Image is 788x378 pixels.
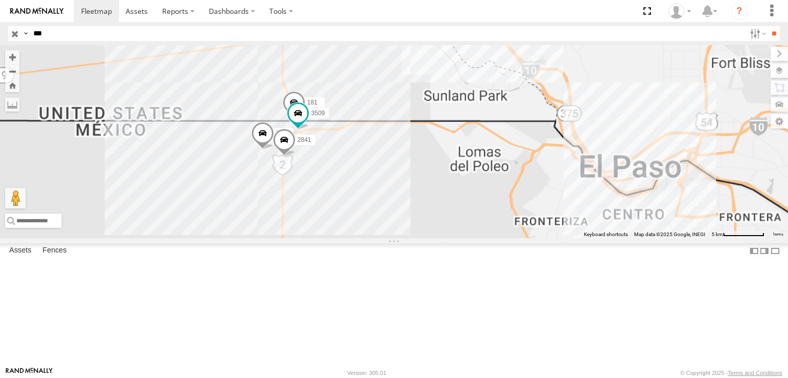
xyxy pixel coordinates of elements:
[298,136,311,143] span: 2841
[773,232,783,236] a: Terms
[5,97,19,112] label: Measure
[708,231,767,238] button: Map Scale: 5 km per 77 pixels
[634,232,705,237] span: Map data ©2025 Google, INEGI
[347,370,386,376] div: Version: 305.01
[307,99,318,106] span: 181
[770,243,780,258] label: Hide Summary Table
[5,50,19,64] button: Zoom in
[665,4,695,19] div: foxconn f
[5,78,19,92] button: Zoom Home
[4,244,36,258] label: Assets
[712,232,723,237] span: 5 km
[5,188,26,208] button: Drag Pegman onto the map to open Street View
[22,26,30,41] label: Search Query
[584,231,628,238] button: Keyboard shortcuts
[311,109,325,116] span: 3509
[37,244,72,258] label: Fences
[759,243,770,258] label: Dock Summary Table to the Right
[6,368,53,378] a: Visit our Website
[746,26,768,41] label: Search Filter Options
[10,8,64,15] img: rand-logo.svg
[771,114,788,129] label: Map Settings
[5,64,19,78] button: Zoom out
[731,3,747,19] i: ?
[728,370,782,376] a: Terms and Conditions
[749,243,759,258] label: Dock Summary Table to the Left
[680,370,782,376] div: © Copyright 2025 -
